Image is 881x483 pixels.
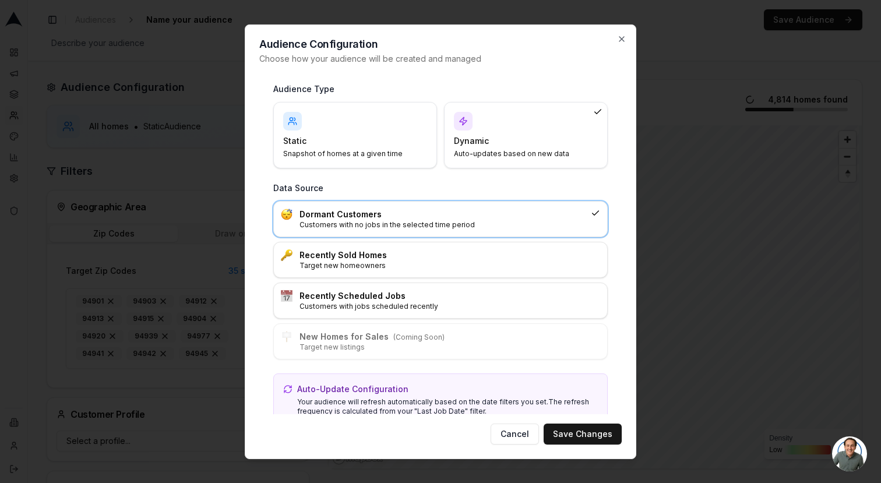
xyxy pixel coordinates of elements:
h3: Audience Type [273,83,608,94]
p: Snapshot of homes at a given time [283,149,413,158]
img: :placard: [281,330,293,342]
div: :calendar:Recently Scheduled JobsCustomers with jobs scheduled recently [273,282,608,318]
img: :key: [281,249,293,260]
div: DynamicAuto-updates based on new data [444,101,608,168]
h3: Data Source [273,182,608,193]
h4: Static [283,135,413,146]
p: Your audience will refresh automatically based on the date filters you set. The refresh frequency... [297,397,598,415]
p: Auto-updates based on new data [454,149,584,158]
img: :sleeping: [281,208,293,220]
h2: Audience Configuration [259,38,622,49]
h3: Dormant Customers [299,208,586,220]
p: Customers with jobs scheduled recently [299,301,600,311]
div: :sleeping:Dormant CustomersCustomers with no jobs in the selected time period [273,200,608,237]
div: :placard:New Homes for Sales(Coming Soon)Target new listings [273,323,608,359]
p: Target new listings [299,342,600,351]
div: StaticSnapshot of homes at a given time [273,101,437,168]
button: Cancel [491,424,539,445]
h3: Recently Sold Homes [299,249,600,260]
p: Target new homeowners [299,260,600,270]
p: Customers with no jobs in the selected time period [299,220,586,229]
h4: Dynamic [454,135,584,146]
img: :calendar: [281,290,293,301]
h3: New Homes for Sales [299,330,600,342]
p: Choose how your audience will be created and managed [259,52,622,64]
span: (Coming Soon) [393,332,445,341]
button: Save Changes [544,424,622,445]
div: :key:Recently Sold HomesTarget new homeowners [273,241,608,277]
p: Auto-Update Configuration [297,383,408,394]
h3: Recently Scheduled Jobs [299,290,600,301]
